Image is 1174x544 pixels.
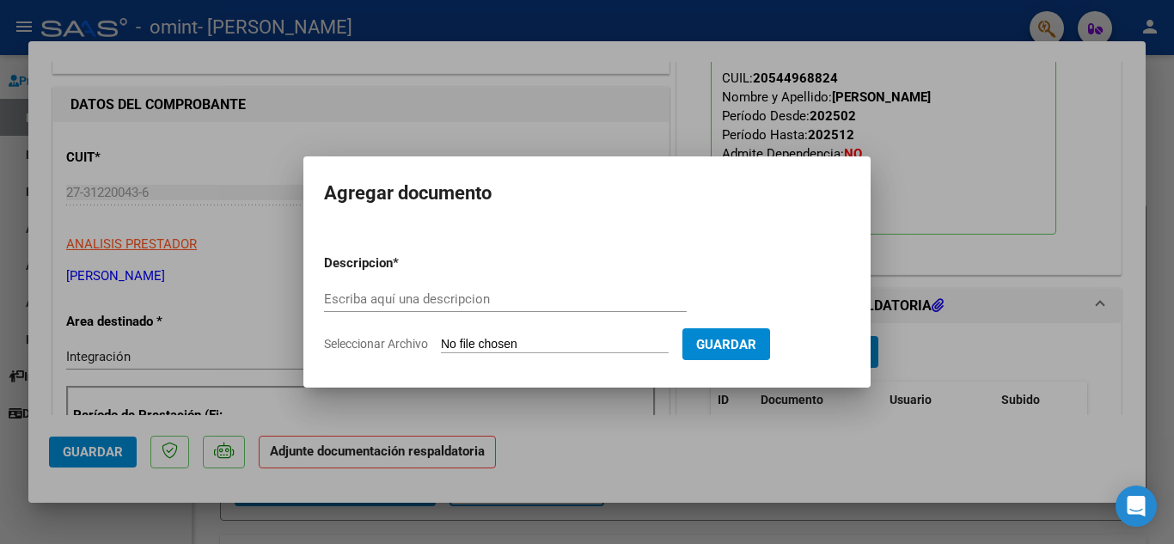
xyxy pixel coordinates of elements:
p: Descripcion [324,254,482,273]
div: Open Intercom Messenger [1116,486,1157,527]
h2: Agregar documento [324,177,850,210]
span: Guardar [696,337,756,352]
button: Guardar [682,328,770,360]
span: Seleccionar Archivo [324,337,428,351]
